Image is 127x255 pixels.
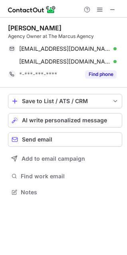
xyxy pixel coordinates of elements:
span: [EMAIL_ADDRESS][DOMAIN_NAME] [19,45,111,52]
div: Agency Owner at The Marcus Agency [8,33,122,40]
span: Send email [22,136,52,143]
button: AI write personalized message [8,113,122,127]
button: save-profile-one-click [8,94,122,108]
div: Save to List / ATS / CRM [22,98,108,104]
span: AI write personalized message [22,117,107,124]
button: Add to email campaign [8,151,122,166]
img: ContactOut v5.3.10 [8,5,56,14]
span: Add to email campaign [22,155,85,162]
button: Reveal Button [85,70,117,78]
button: Notes [8,187,122,198]
span: [EMAIL_ADDRESS][DOMAIN_NAME] [19,58,111,65]
button: Find work email [8,171,122,182]
button: Send email [8,132,122,147]
div: [PERSON_NAME] [8,24,62,32]
span: Find work email [21,173,119,180]
span: Notes [21,189,119,196]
